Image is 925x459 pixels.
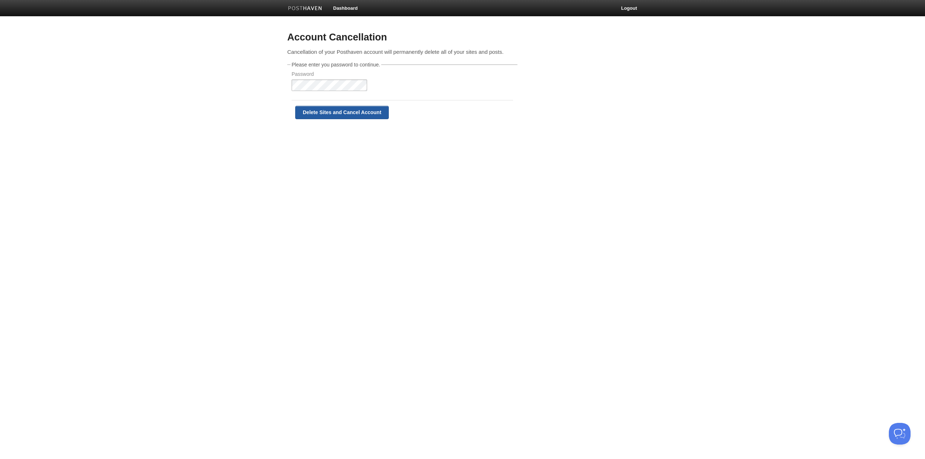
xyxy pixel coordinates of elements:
h3: Account Cancellation [287,32,517,43]
label: Password [292,72,367,78]
input: Password [292,79,367,91]
img: Posthaven-bar [288,6,322,12]
legend: Please enter you password to continue. [291,62,381,67]
iframe: Help Scout Beacon - Open [889,423,911,445]
p: Cancellation of your Posthaven account will permanently delete all of your sites and posts. [287,48,517,56]
input: Delete Sites and Cancel Account [295,106,389,119]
